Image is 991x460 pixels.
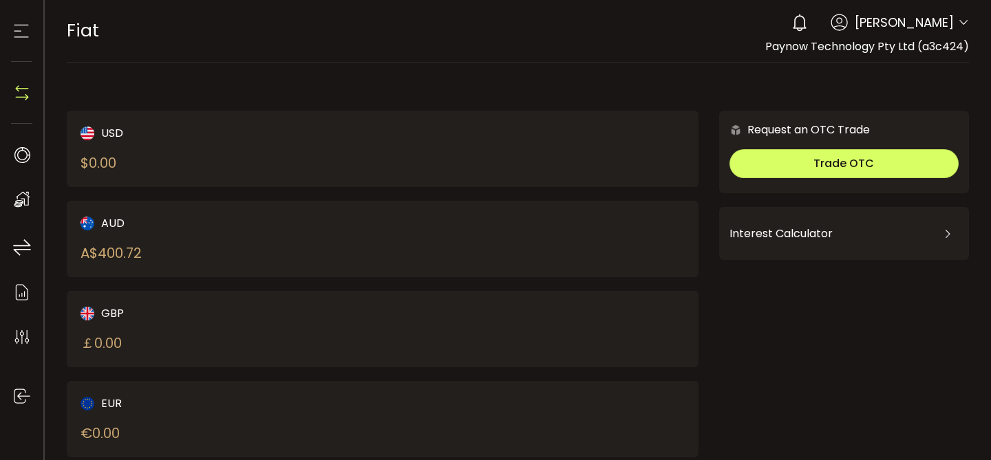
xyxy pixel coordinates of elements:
[729,149,959,178] button: Trade OTC
[729,124,742,136] img: 6nGpN7MZ9FLuBP83NiajKbTRY4UzlzQtBKtCrLLspmCkSvCZHBKvY3NxgQaT5JnOQREvtQ257bXeeSTueZfAPizblJ+Fe8JwA...
[81,215,352,232] div: AUD
[81,395,352,412] div: EUR
[81,243,142,263] div: A$ 400.72
[12,83,32,103] img: N4P5cjLOiQAAAABJRU5ErkJggg==
[81,397,94,410] img: eur_portfolio.svg
[719,121,870,138] div: Request an OTC Trade
[67,19,99,43] span: Fiat
[855,13,954,32] span: [PERSON_NAME]
[81,153,116,173] div: $ 0.00
[922,394,991,460] iframe: Chat Widget
[729,217,959,250] div: Interest Calculator
[81,217,94,230] img: aud_portfolio.svg
[765,39,969,54] span: Paynow Technology Pty Ltd (a3c424)
[81,333,122,353] div: ￡ 0.00
[81,124,352,142] div: USD
[81,305,352,322] div: GBP
[813,155,874,171] span: Trade OTC
[81,307,94,320] img: gbp_portfolio.svg
[81,423,120,443] div: € 0.00
[81,127,94,140] img: usd_portfolio.svg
